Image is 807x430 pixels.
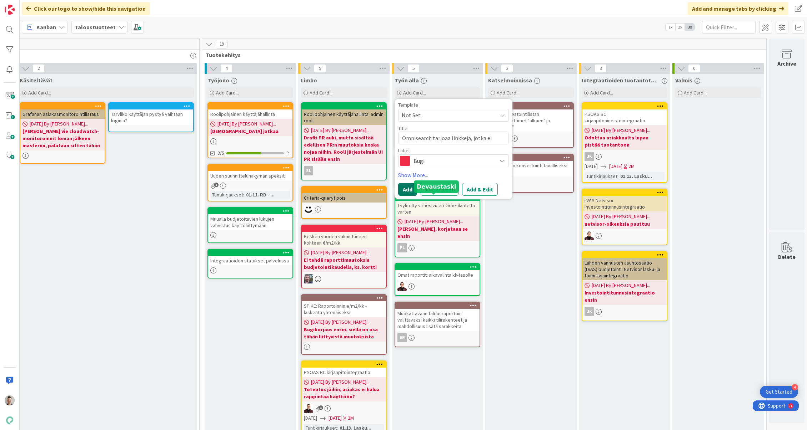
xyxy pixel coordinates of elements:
[216,89,239,96] span: Add Card...
[675,77,692,84] span: Valmis
[244,191,276,199] div: 01.11. RD - ...
[329,414,342,422] span: [DATE]
[585,134,665,148] b: Odottaa asiakkaalta lupaa pistää tuotantoon
[398,125,407,132] label: Title
[311,378,370,386] span: [DATE] By [PERSON_NAME]...
[398,183,417,196] button: Add
[398,132,509,144] textarea: Omnisearch tarjoaa linkkejä, jotka ei toimi
[395,282,480,291] div: AA
[304,205,313,214] img: MH
[30,120,88,128] span: [DATE] By [PERSON_NAME]...
[766,388,792,395] div: Get Started
[15,1,32,10] span: Support
[301,102,387,180] a: Roolipohjainen käyttäjähallinta: admin rooli[DATE] By [PERSON_NAME]...Drafti PR auki, mutta sisäl...
[675,24,685,31] span: 2x
[311,318,370,326] span: [DATE] By [PERSON_NAME]...
[210,191,243,199] div: Tuntikirjaukset
[585,152,594,161] div: JK
[582,258,667,280] div: Lahden vanhusten asuntosäätiö (LVAS) budjetointi: Netvisor lasku- ja toimittajaintegraatio
[395,263,480,296] a: Omat raportit: aikavalinta kk-tasolleAA
[216,40,228,48] span: 19
[302,225,386,247] div: Kesken vuoden valmistuneen kohteen €/m2/kk
[301,186,387,219] a: Criteria-queryt poisMH
[618,172,654,180] div: 01.13. Lasku...
[395,194,480,216] div: Tyylitelty virhesivu eri virhetilanteita varten
[413,156,493,166] span: Bugi
[302,274,386,283] div: TK
[395,270,480,280] div: Omat raportit: aikavalinta kk-tasolle
[302,361,386,377] div: PSOAS BC kirjanpitointegraatio
[397,225,477,240] b: [PERSON_NAME], korjataan se ensin
[585,231,594,240] img: AA
[592,213,650,220] span: [DATE] By [PERSON_NAME]...
[497,89,520,96] span: Add Card...
[395,302,480,331] div: Muokattavaan talousraporttiin valittavaksi kaikki tilirakenteet ja mahdollisuus lisätä sarakkeita
[36,23,56,31] span: Kanban
[462,183,498,196] button: Add & Edit
[397,333,407,342] div: ER
[489,109,573,132] div: SPIKE: Investointilistan pvmsuodattimet "alkaen" ja "päättyen"
[395,243,480,252] div: PL
[585,289,665,303] b: Investointitunnusintegraatio ensin
[582,307,667,316] div: JK
[314,64,326,73] span: 5
[302,193,386,203] div: Criteria-queryt pois
[22,2,150,15] div: Click our logo to show/hide this navigation
[207,164,293,201] a: Uuden suunnittelunäkymän speksitTuntikirjaukset:01.11. RD - ...
[582,77,660,84] span: Integraatioiden tuotantotestaus
[304,166,313,175] div: sl
[585,172,617,180] div: Tuntikirjaukset
[208,171,292,180] div: Uuden suunnittelunäkymän speksit
[348,414,354,422] div: 2M
[685,24,695,31] span: 3x
[20,109,105,119] div: Grafanan asiakasmonitorointilistaus
[301,77,317,84] span: Limbo
[208,103,292,119] div: Roolipohjainen käyttäjähallinta
[304,326,384,340] b: Bugikorjaus ensin, siellä on osa tähän liittyvistä muutoksista
[319,405,323,410] span: 1
[688,64,700,73] span: 0
[208,214,292,230] div: Muualla budjetoitavien lukujen vahvistus käyttöliittymään
[582,196,667,211] div: LVAS Netvisor investointitunnusintegraatio
[20,102,105,164] a: Grafanan asiakasmonitorointilistaus[DATE] By [PERSON_NAME]...[PERSON_NAME] vie cloudwatch-monitor...
[302,187,386,203] div: Criteria-queryt pois
[398,148,410,153] span: Label
[590,89,613,96] span: Add Card...
[302,368,386,377] div: PSOAS BC kirjanpitointegraatio
[777,59,796,68] div: Archive
[208,165,292,180] div: Uuden suunnittelunäkymän speksit
[32,64,45,73] span: 2
[582,103,667,125] div: PSOAS BC kirjanpitoaineistointegraatio
[302,295,386,317] div: SPIKE: Raportoinnin e/m2/kk -laskenta yhtenäiseksi
[217,149,224,157] span: 3/5
[402,111,491,120] span: Not Set
[489,179,573,188] div: TK
[207,207,293,243] a: Muualla budjetoitavien lukujen vahvistus käyttöliittymään
[20,77,52,84] span: Käsiteltävät
[582,231,667,240] div: AA
[395,309,480,331] div: Muokattavaan talousraporttiin valittavaksi kaikki tilirakenteet ja mahdollisuus lisätä sarakkeita
[582,152,667,161] div: JK
[302,232,386,247] div: Kesken vuoden valmistuneen kohteen €/m2/kk
[304,256,384,271] b: Ei tehdä raporttimuutoksia budjetointikaudella, ks. kortti
[301,225,387,288] a: Kesken vuoden valmistuneen kohteen €/m2/kk[DATE] By [PERSON_NAME]...Ei tehdä raporttimuutoksia bu...
[617,172,618,180] span: :
[220,64,232,73] span: 4
[217,120,276,128] span: [DATE] By [PERSON_NAME]...
[302,205,386,214] div: MH
[395,77,419,84] span: Työn alla
[585,163,598,170] span: [DATE]
[397,243,407,252] div: PL
[206,51,757,58] span: Tuotekehitys
[302,109,386,125] div: Roolipohjainen käyttäjähallinta: admin rooli
[585,220,665,227] b: netvisor-oikeuksia puuttuu
[398,102,418,107] span: Template
[214,183,219,187] span: 2
[582,189,667,211] div: LVAS Netvisor investointitunnusintegraatio
[395,194,480,257] a: Tyylitelty virhesivu eri virhetilanteita varten[DATE] By [PERSON_NAME]...[PERSON_NAME], korjataan...
[488,77,532,84] span: Katselmoinnissa
[310,89,332,96] span: Add Card...
[304,414,317,422] span: [DATE]
[489,161,573,176] div: Aravalainan konvertointi tavalliseksi lainaksi
[302,404,386,413] div: AA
